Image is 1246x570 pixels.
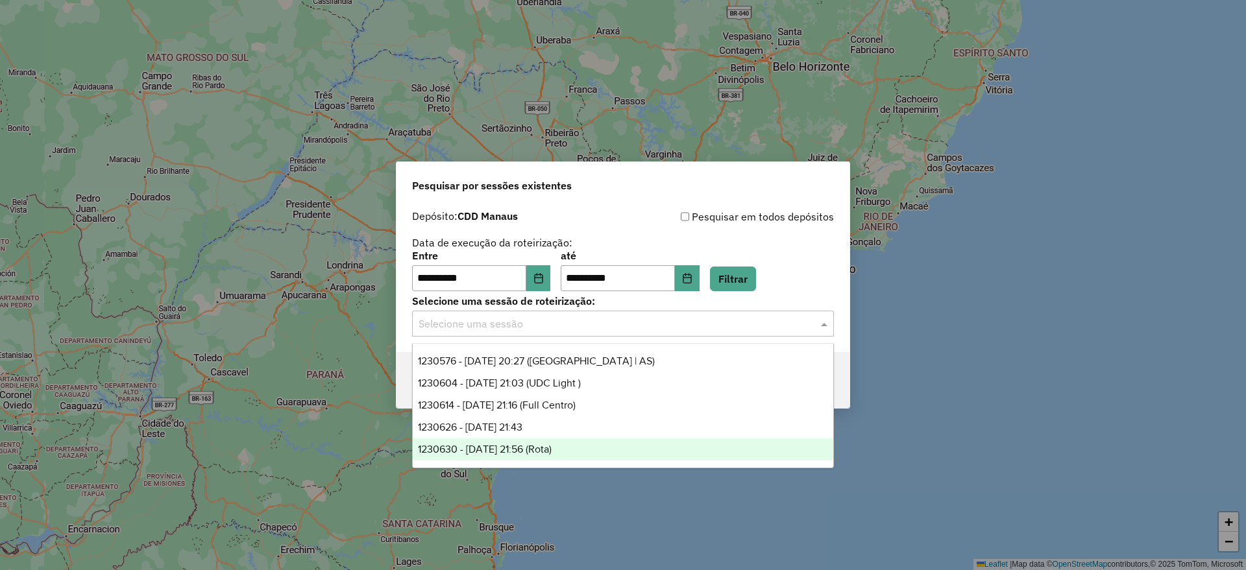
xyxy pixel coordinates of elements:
span: Pesquisar por sessões existentes [412,178,572,193]
span: 1230626 - [DATE] 21:43 [418,422,522,433]
span: 1230604 - [DATE] 21:03 (UDC Light ) [418,377,581,388]
button: Choose Date [675,265,700,291]
label: até [561,248,699,263]
ng-dropdown-panel: Options list [412,343,834,468]
strong: CDD Manaus [458,209,518,222]
span: 1230630 - [DATE] 21:56 (Rota) [418,444,552,455]
span: 1230614 - [DATE] 21:16 (Full Centro) [418,399,576,410]
label: Depósito: [412,208,518,224]
span: 1230576 - [DATE] 20:27 ([GEOGRAPHIC_DATA] | AS) [418,355,655,366]
button: Choose Date [526,265,551,291]
label: Entre [412,248,550,263]
label: Data de execução da roteirização: [412,235,572,250]
button: Filtrar [710,267,756,291]
label: Selecione uma sessão de roteirização: [412,293,834,309]
div: Pesquisar em todos depósitos [623,209,834,224]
